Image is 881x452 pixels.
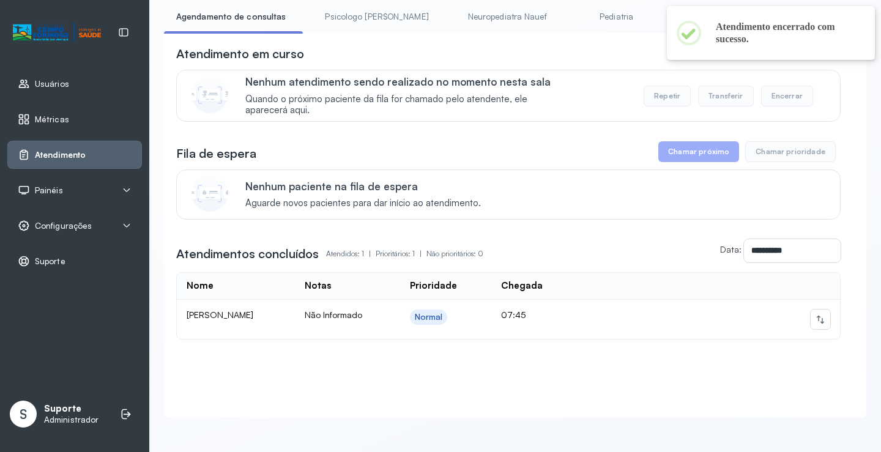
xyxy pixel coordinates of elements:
[187,280,214,292] div: Nome
[501,280,543,292] div: Chegada
[420,249,422,258] span: |
[13,23,101,43] img: Logotipo do estabelecimento
[761,86,813,106] button: Encerrar
[245,198,481,209] span: Aguarde novos pacientes para dar início ao atendimento.
[745,141,836,162] button: Chamar prioridade
[305,280,331,292] div: Notas
[18,78,132,90] a: Usuários
[245,94,569,117] span: Quando o próximo paciente da fila for chamado pelo atendente, ele aparecerá aqui.
[501,309,526,320] span: 07:45
[35,256,65,267] span: Suporte
[191,76,228,113] img: Imagem de CalloutCard
[574,7,660,27] a: Pediatria
[305,309,362,320] span: Não Informado
[245,75,569,88] p: Nenhum atendimento sendo realizado no momento nesta sala
[187,309,253,320] span: [PERSON_NAME]
[720,244,742,254] label: Data:
[410,280,457,292] div: Prioridade
[644,86,691,106] button: Repetir
[191,175,228,212] img: Imagem de CalloutCard
[35,79,69,89] span: Usuários
[245,180,481,193] p: Nenhum paciente na fila de espera
[313,7,441,27] a: Psicologo [PERSON_NAME]
[35,114,69,125] span: Métricas
[164,7,298,27] a: Agendamento de consultas
[369,249,371,258] span: |
[176,245,319,262] h3: Atendimentos concluídos
[44,415,99,425] p: Administrador
[456,7,559,27] a: Neuropediatra Nauef
[176,145,256,162] h3: Fila de espera
[18,113,132,125] a: Métricas
[426,245,483,262] p: Não prioritários: 0
[20,406,27,422] span: S
[35,221,92,231] span: Configurações
[658,141,739,162] button: Chamar próximo
[326,245,376,262] p: Atendidos: 1
[44,403,99,415] p: Suporte
[176,45,304,62] h3: Atendimento em curso
[698,86,754,106] button: Transferir
[35,185,63,196] span: Painéis
[376,245,426,262] p: Prioritários: 1
[35,150,86,160] span: Atendimento
[18,149,132,161] a: Atendimento
[716,21,855,45] h2: Atendimento encerrado com sucesso.
[415,312,443,322] div: Normal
